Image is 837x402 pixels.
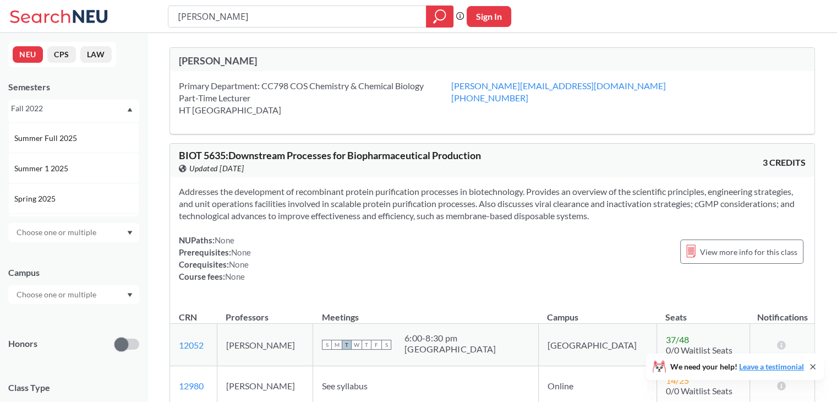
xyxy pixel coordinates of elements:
span: View more info for this class [700,245,797,259]
th: Seats [657,300,750,324]
span: Class Type [8,382,139,394]
div: Fall 2022Dropdown arrowFall 2025Summer 2 2025Summer Full 2025Summer 1 2025Spring 2025Fall 2024Sum... [8,100,139,117]
button: LAW [80,46,112,63]
span: 14 / 25 [666,375,689,385]
div: Dropdown arrow [8,223,139,242]
span: Updated [DATE] [189,162,244,175]
span: None [215,235,234,245]
span: S [322,340,332,350]
div: Campus [8,267,139,279]
th: Meetings [313,300,538,324]
svg: Dropdown arrow [127,293,133,297]
span: 37 / 48 [666,334,689,345]
span: 0/0 Waitlist Seats [666,385,732,396]
svg: Dropdown arrow [127,231,133,235]
div: [PERSON_NAME] [179,55,493,67]
span: None [231,247,251,257]
a: 12052 [179,340,204,350]
span: None [229,259,249,269]
th: Professors [217,300,313,324]
a: 12980 [179,381,204,391]
span: M [332,340,342,350]
span: Summer Full 2025 [14,132,79,144]
span: T [342,340,352,350]
span: BIOT 5635 : Downstream Processes for Biopharmaceutical Production [179,149,481,161]
div: Semesters [8,81,139,93]
span: W [352,340,362,350]
th: Notifications [750,300,814,324]
td: [PERSON_NAME] [217,324,313,366]
svg: Dropdown arrow [127,107,133,112]
span: See syllabus [322,381,368,391]
div: 6:00 - 8:30 pm [404,333,496,344]
p: Honors [8,338,37,350]
div: NUPaths: Prerequisites: Corequisites: Course fees: [179,234,251,283]
input: Choose one or multiple [11,226,103,239]
div: CRN [179,311,197,323]
td: [GEOGRAPHIC_DATA] [538,324,657,366]
div: Primary Department: CC798 COS Chemistry & Chemical Biology Part-Time Lecturer HT [GEOGRAPHIC_DATA] [179,80,451,116]
input: Class, professor, course number, "phrase" [177,7,418,26]
input: Choose one or multiple [11,288,103,301]
div: Dropdown arrow [8,285,139,304]
a: [PHONE_NUMBER] [451,93,528,103]
div: magnifying glass [426,6,453,28]
span: 0/0 Waitlist Seats [666,345,732,355]
span: Addresses the development of recombinant protein purification processes in biotechnology. Provide... [179,186,795,221]
span: We need your help! [670,363,804,371]
button: NEU [13,46,43,63]
span: Summer 1 2025 [14,162,70,175]
svg: magnifying glass [433,9,446,24]
button: Sign In [467,6,511,27]
span: T [362,340,371,350]
span: F [371,340,381,350]
div: Fall 2022 [11,102,126,115]
a: [PERSON_NAME][EMAIL_ADDRESS][DOMAIN_NAME] [451,80,666,91]
a: Leave a testimonial [739,362,804,371]
span: None [225,271,245,281]
th: Campus [538,300,657,324]
span: S [381,340,391,350]
div: [GEOGRAPHIC_DATA] [404,344,496,355]
span: 3 CREDITS [763,156,806,169]
span: Spring 2025 [14,193,58,205]
button: CPS [47,46,76,63]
